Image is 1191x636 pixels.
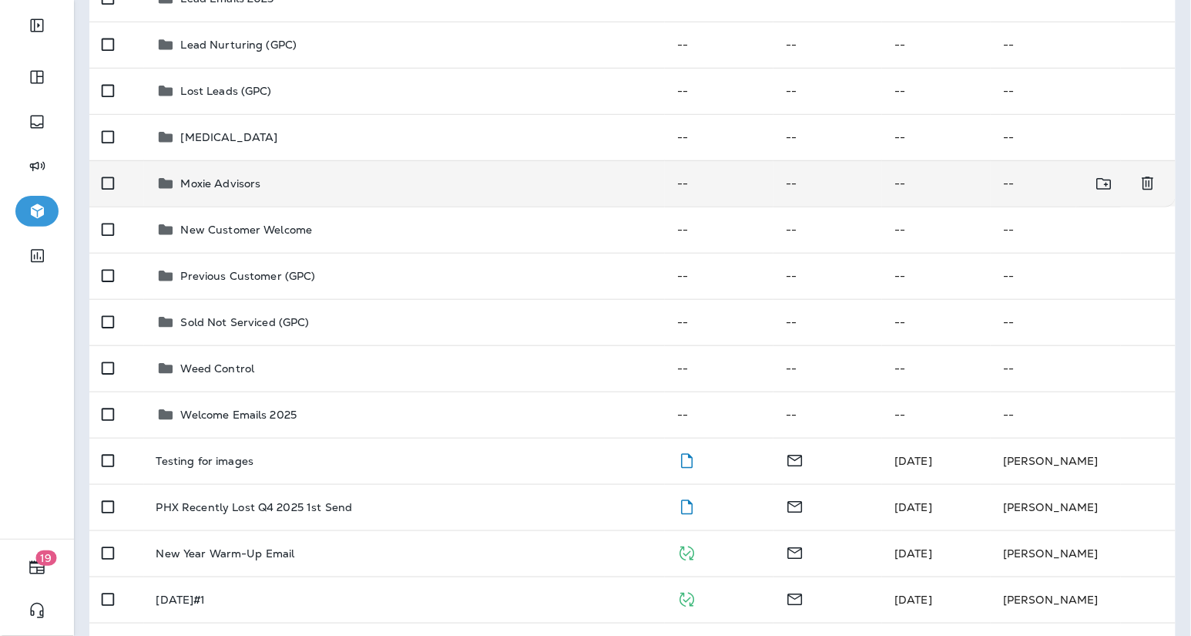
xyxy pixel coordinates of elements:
[786,591,804,605] span: Email
[181,177,261,190] p: Moxie Advisors
[156,455,254,467] p: Testing for images
[773,207,882,253] td: --
[665,392,773,438] td: --
[786,499,804,513] span: Email
[181,409,297,421] p: Welcome Emails 2025
[991,207,1176,253] td: --
[882,160,991,207] td: --
[773,160,882,207] td: --
[773,392,882,438] td: --
[156,547,295,560] p: New Year Warm-Up Email
[773,68,882,114] td: --
[156,501,353,513] p: PHX Recently Lost Q4 2025 1st Send
[882,253,991,299] td: --
[181,316,310,328] p: Sold Not Serviced (GPC)
[894,454,932,468] span: Shannon Davis
[665,114,773,160] td: --
[15,552,59,583] button: 19
[15,10,59,41] button: Expand Sidebar
[882,68,991,114] td: --
[773,299,882,345] td: --
[882,392,991,438] td: --
[773,253,882,299] td: --
[773,345,882,392] td: --
[677,453,696,466] span: Draft
[181,270,316,282] p: Previous Customer (GPC)
[665,253,773,299] td: --
[773,22,882,68] td: --
[894,547,932,560] span: Taylor K
[677,591,696,605] span: Published
[36,550,57,566] span: 19
[894,593,932,607] span: Taylor K
[1132,168,1163,200] button: Delete
[991,299,1176,345] td: --
[786,453,804,466] span: Email
[665,22,773,68] td: --
[665,160,773,207] td: --
[991,392,1176,438] td: --
[991,438,1176,484] td: [PERSON_NAME]
[677,499,696,513] span: Draft
[786,545,804,559] span: Email
[181,224,313,236] p: New Customer Welcome
[991,345,1176,392] td: --
[665,68,773,114] td: --
[991,22,1176,68] td: --
[882,207,991,253] td: --
[991,114,1176,160] td: --
[882,114,991,160] td: --
[665,345,773,392] td: --
[156,594,206,606] p: [DATE]#1
[991,577,1176,623] td: [PERSON_NAME]
[665,207,773,253] td: --
[181,362,255,375] p: Weed Control
[181,85,272,97] p: Lost Leads (GPC)
[991,484,1176,530] td: [PERSON_NAME]
[882,22,991,68] td: --
[773,114,882,160] td: --
[181,39,297,51] p: Lead Nurturing (GPC)
[665,299,773,345] td: --
[991,253,1176,299] td: --
[991,160,1121,207] td: --
[882,299,991,345] td: --
[882,345,991,392] td: --
[677,545,696,559] span: Published
[991,530,1176,577] td: [PERSON_NAME]
[1089,168,1120,200] button: Move to folder
[991,68,1176,114] td: --
[181,131,278,143] p: [MEDICAL_DATA]
[894,500,932,514] span: Shannon Davis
